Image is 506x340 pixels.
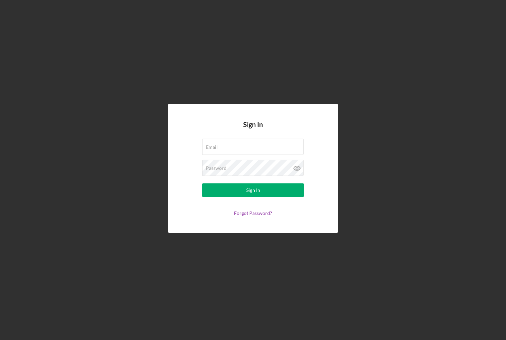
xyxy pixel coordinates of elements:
[202,183,304,197] button: Sign In
[234,210,272,216] a: Forgot Password?
[206,165,227,171] label: Password
[243,121,263,139] h4: Sign In
[206,144,218,150] label: Email
[246,183,260,197] div: Sign In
